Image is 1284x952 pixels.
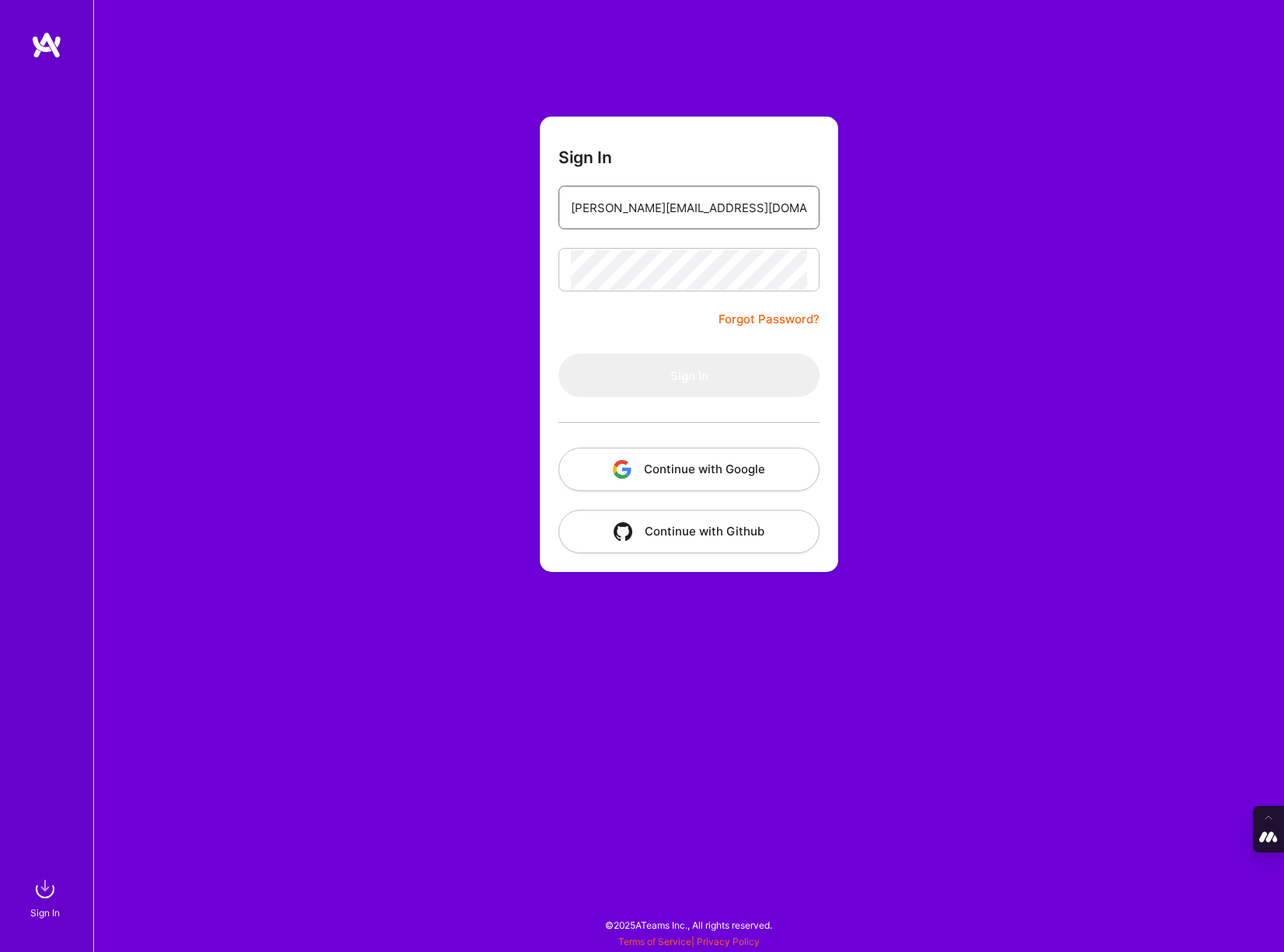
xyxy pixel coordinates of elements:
[558,354,819,397] button: Sign In
[558,448,819,491] button: Continue with Google
[614,522,632,541] img: icon
[613,460,632,479] img: icon
[571,188,807,228] input: Email...
[618,936,760,947] span: |
[33,874,61,921] a: sign inSign In
[719,310,819,329] a: Forgot Password?
[30,905,60,921] div: Sign In
[31,31,62,59] img: logo
[558,148,612,167] h3: Sign In
[697,936,760,947] a: Privacy Policy
[618,936,691,947] a: Terms of Service
[93,905,1284,944] div: © 2025 ATeams Inc., All rights reserved.
[558,510,819,553] button: Continue with Github
[30,874,61,905] img: sign in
